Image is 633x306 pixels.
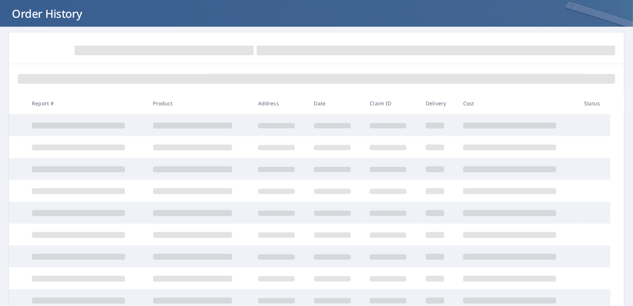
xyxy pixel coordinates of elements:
th: Cost [457,92,578,114]
th: Status [578,92,610,114]
th: Product [147,92,252,114]
th: Report # [26,92,147,114]
th: Claim ID [364,92,420,114]
th: Address [252,92,308,114]
th: Delivery [420,92,457,114]
th: Date [308,92,364,114]
h1: Order History [9,6,624,21]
